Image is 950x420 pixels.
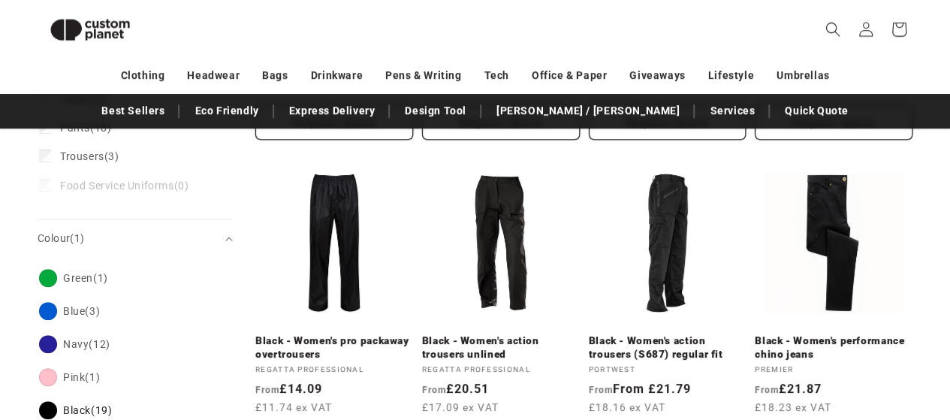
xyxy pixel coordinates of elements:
a: Headwear [187,62,240,89]
span: (1) [70,232,84,244]
a: Services [702,98,762,124]
a: Black - Women's performance chino jeans [755,334,912,361]
a: Bags [262,62,288,89]
a: Quick Quote [777,98,856,124]
summary: Search [816,13,849,46]
a: Drinkware [311,62,363,89]
a: Design Tool [397,98,474,124]
a: Black - Women's action trousers (S687) regular fit [589,334,746,361]
a: Lifestyle [708,62,754,89]
a: Black - Women's action trousers unlined [422,334,580,361]
a: Pens & Writing [385,62,461,89]
iframe: Chat Widget [875,348,950,420]
span: Trousers [60,150,104,162]
span: Colour [38,232,85,244]
a: Clothing [121,62,165,89]
a: Office & Paper [532,62,607,89]
a: Black - Women's pro packaway overtrousers [255,334,413,361]
a: Giveaways [629,62,685,89]
a: Umbrellas [777,62,829,89]
img: Custom Planet [38,6,143,53]
a: Tech [484,62,508,89]
a: Eco Friendly [187,98,266,124]
a: Best Sellers [94,98,172,124]
span: (3) [60,150,119,163]
a: [PERSON_NAME] / [PERSON_NAME] [489,98,687,124]
summary: Colour (1 selected) [38,219,233,258]
a: Express Delivery [282,98,383,124]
